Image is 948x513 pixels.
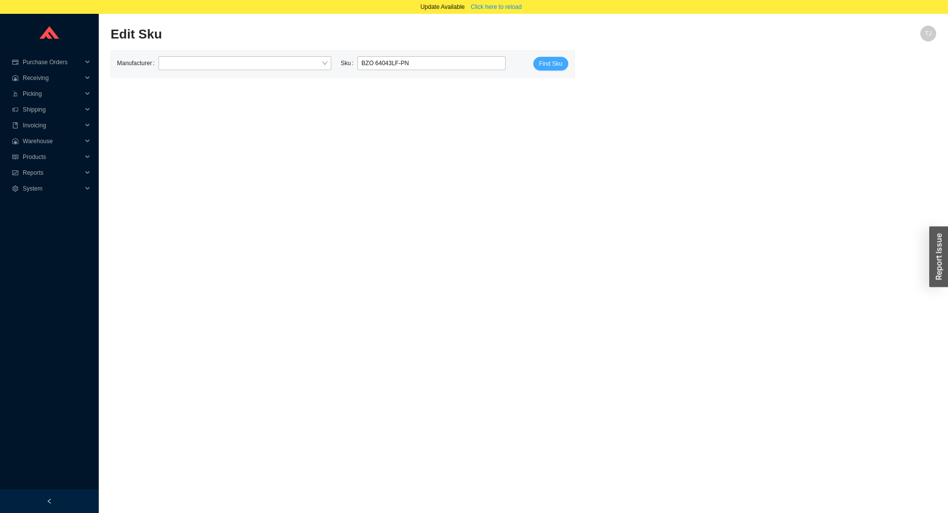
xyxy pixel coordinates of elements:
label: Manufacturer [117,56,158,70]
span: left [46,498,52,504]
span: Find Sku [539,59,562,69]
span: TJ [925,26,931,41]
span: Warehouse [23,133,82,149]
span: Purchase Orders [23,54,82,70]
span: System [23,181,82,197]
span: setting [12,186,19,192]
span: credit-card [12,59,19,65]
h2: Edit Sku [111,26,730,43]
span: Receiving [23,70,82,86]
span: Invoicing [23,118,82,133]
span: book [12,122,19,128]
label: Sku [341,56,357,70]
span: Shipping [23,102,82,118]
span: read [12,154,19,160]
span: Products [23,149,82,165]
button: Find Sku [533,57,568,71]
span: fund [12,170,19,176]
span: Click here to reload [471,2,521,12]
span: Picking [23,86,82,102]
span: Reports [23,165,82,181]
